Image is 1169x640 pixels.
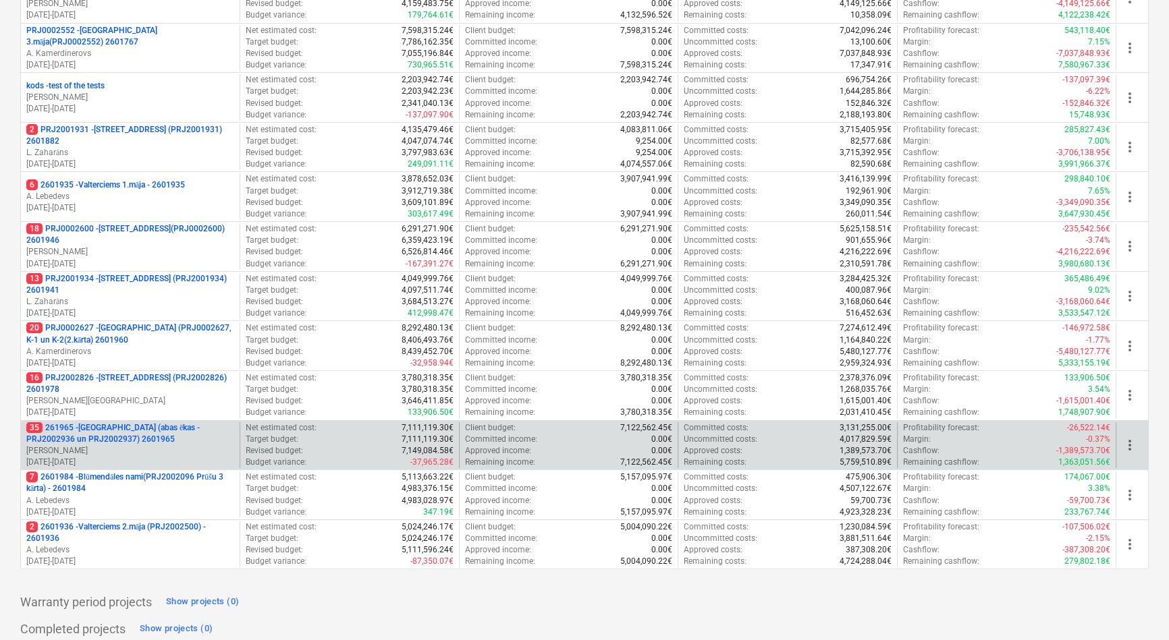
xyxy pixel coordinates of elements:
[651,48,672,59] p: 0.00€
[1064,273,1110,285] p: 365,486.49€
[903,197,940,208] p: Cashflow :
[26,103,234,115] p: [DATE] - [DATE]
[684,273,749,285] p: Committed costs :
[26,223,234,246] p: PRJ0002600 - [STREET_ADDRESS](PRJ0002600) 2601946
[246,258,306,270] p: Budget variance :
[408,208,454,220] p: 303,617.49€
[846,308,892,319] p: 516,452.63€
[246,235,298,246] p: Target budget :
[246,124,317,136] p: Net estimated cost :
[26,179,38,190] span: 6
[620,158,672,170] p: 4,074,557.06€
[620,59,672,71] p: 7,598,315.24€
[1122,536,1138,552] span: more_vert
[1062,322,1110,334] p: -146,972.58€
[246,246,303,258] p: Revised budget :
[402,25,454,36] p: 7,598,315.24€
[903,36,931,48] p: Margin :
[684,9,746,21] p: Remaining costs :
[684,208,746,220] p: Remaining costs :
[465,197,531,208] p: Approved income :
[402,296,454,308] p: 3,684,513.27€
[26,80,105,92] p: kods - test of the tests
[620,308,672,319] p: 4,049,999.76€
[402,346,454,357] p: 8,439,452.70€
[26,422,43,433] span: 35
[465,158,535,170] p: Remaining income :
[246,197,303,208] p: Revised budget :
[465,334,537,346] p: Committed income :
[140,621,213,637] div: Show projects (0)
[26,372,234,419] div: 16PRJ2002826 -[STREET_ADDRESS] (PRJ2002826) 2601978[PERSON_NAME][GEOGRAPHIC_DATA][DATE]-[DATE]
[840,197,892,208] p: 3,349,090.35€
[26,372,43,383] span: 16
[651,197,672,208] p: 0.00€
[26,273,234,296] p: PRJ2001934 - [STREET_ADDRESS] (PRJ2001934) 2601941
[903,258,979,270] p: Remaining cashflow :
[1122,437,1138,453] span: more_vert
[26,124,234,171] div: 2PRJ2001931 -[STREET_ADDRESS] (PRJ2001931) 2601882L. Zaharāns[DATE]-[DATE]
[1122,387,1138,403] span: more_vert
[465,296,531,308] p: Approved income :
[684,136,757,147] p: Uncommitted costs :
[26,556,234,567] p: [DATE] - [DATE]
[840,124,892,136] p: 3,715,405.95€
[903,158,979,170] p: Remaining cashflow :
[246,308,306,319] p: Budget variance :
[903,308,979,319] p: Remaining cashflow :
[1088,36,1110,48] p: 7.15%
[846,208,892,220] p: 260,011.54€
[684,147,742,158] p: Approved costs :
[402,334,454,346] p: 8,406,493.76€
[465,98,531,109] p: Approved income :
[651,346,672,357] p: 0.00€
[465,322,516,334] p: Client budget :
[402,273,454,285] p: 4,049,999.76€
[406,109,454,121] p: -137,097.90€
[26,92,234,103] p: [PERSON_NAME]
[246,109,306,121] p: Budget variance :
[26,322,234,345] p: PRJ0002627 - [GEOGRAPHIC_DATA] (PRJ0002627, K-1 un K-2(2.kārta) 2601960
[1058,59,1110,71] p: 7,580,967.33€
[26,258,234,270] p: [DATE] - [DATE]
[402,124,454,136] p: 4,135,479.46€
[26,158,234,170] p: [DATE] - [DATE]
[465,86,537,97] p: Committed income :
[26,422,234,445] p: 261965 - [GEOGRAPHIC_DATA] (abas ēkas - PRJ2002936 un PRJ2002937) 2601965
[26,544,234,556] p: A. Lebedevs
[840,322,892,334] p: 7,274,612.49€
[465,74,516,86] p: Client budget :
[26,25,234,48] p: PRJ0002552 - [GEOGRAPHIC_DATA] 3.māja(PRJ0002552) 2601767
[1122,40,1138,56] span: more_vert
[684,322,749,334] p: Committed costs :
[246,173,317,185] p: Net estimated cost :
[402,223,454,235] p: 6,291,271.90€
[684,98,742,109] p: Approved costs :
[840,86,892,97] p: 1,644,285.86€
[26,471,234,518] div: 72601984 -Blūmendāles nami(PRJ2002096 Prūšu 3 kārta) - 2601984A. Lebedevs[DATE]-[DATE]
[465,285,537,296] p: Committed income :
[1069,109,1110,121] p: 15,748.93€
[465,308,535,319] p: Remaining income :
[620,124,672,136] p: 4,083,811.06€
[246,86,298,97] p: Target budget :
[684,223,749,235] p: Committed costs :
[26,372,234,395] p: PRJ2002826 - [STREET_ADDRESS] (PRJ2002826) 2601978
[684,285,757,296] p: Uncommitted costs :
[246,273,317,285] p: Net estimated cost :
[850,36,892,48] p: 13,100.60€
[246,36,298,48] p: Target budget :
[1122,487,1138,503] span: more_vert
[684,74,749,86] p: Committed costs :
[26,471,234,494] p: 2601984 - Blūmendāles nami(PRJ2002096 Prūšu 3 kārta) - 2601984
[26,80,234,115] div: kods -test of the tests[PERSON_NAME][DATE]-[DATE]
[903,285,931,296] p: Margin :
[26,322,43,333] span: 20
[1056,197,1110,208] p: -3,349,090.35€
[840,296,892,308] p: 3,168,060.64€
[26,445,234,457] p: [PERSON_NAME]
[1056,246,1110,258] p: -4,216,222.69€
[840,246,892,258] p: 4,216,222.69€
[402,136,454,147] p: 4,047,074.74€
[620,258,672,270] p: 6,291,271.90€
